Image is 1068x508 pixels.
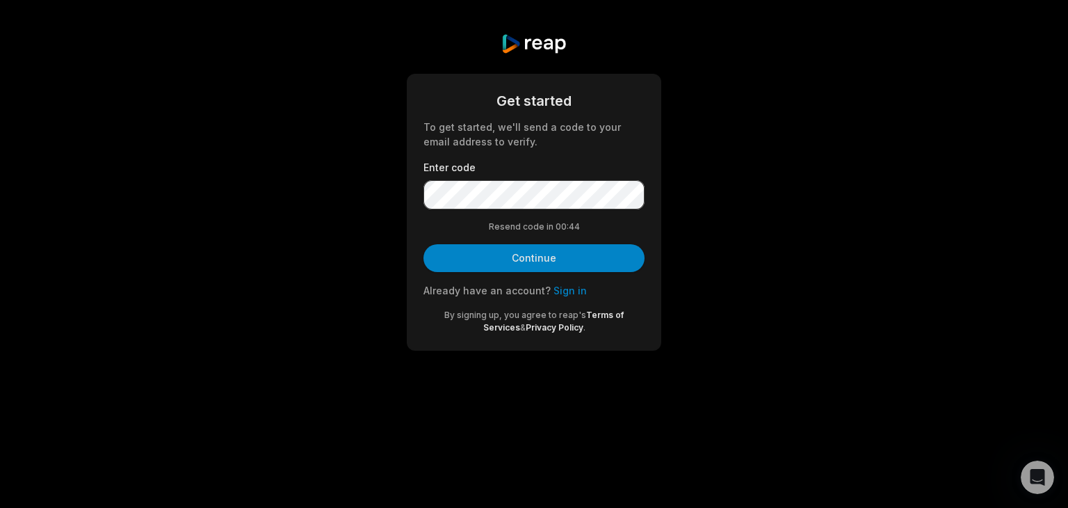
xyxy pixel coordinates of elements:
[423,285,551,296] span: Already have an account?
[423,221,645,233] div: Resend code in 00:
[423,160,645,175] label: Enter code
[553,285,587,296] a: Sign in
[569,221,580,233] span: 44
[423,90,645,111] div: Get started
[423,120,645,149] div: To get started, we'll send a code to your email address to verify.
[483,310,624,333] a: Terms of Services
[423,244,645,272] button: Continue
[501,33,567,54] img: reap
[444,310,586,320] span: By signing up, you agree to reap's
[520,322,526,333] span: &
[583,322,585,333] span: .
[1021,461,1054,494] iframe: Intercom live chat
[526,322,583,333] a: Privacy Policy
